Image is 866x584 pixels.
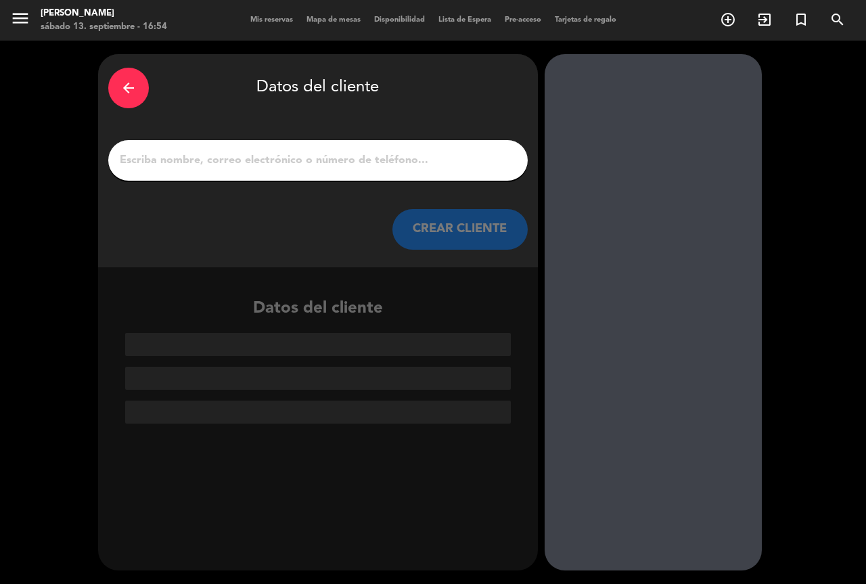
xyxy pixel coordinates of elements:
span: Mis reservas [244,16,300,24]
i: arrow_back [120,80,137,96]
i: menu [10,8,30,28]
i: exit_to_app [756,12,773,28]
span: Lista de Espera [432,16,498,24]
i: turned_in_not [793,12,809,28]
span: Tarjetas de regalo [548,16,623,24]
div: Datos del cliente [108,64,528,112]
div: Datos del cliente [98,296,538,424]
button: menu [10,8,30,33]
span: Disponibilidad [367,16,432,24]
i: add_circle_outline [720,12,736,28]
button: CREAR CLIENTE [392,209,528,250]
div: [PERSON_NAME] [41,7,167,20]
div: sábado 13. septiembre - 16:54 [41,20,167,34]
input: Escriba nombre, correo electrónico o número de teléfono... [118,151,518,170]
span: Mapa de mesas [300,16,367,24]
span: Pre-acceso [498,16,548,24]
i: search [829,12,846,28]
